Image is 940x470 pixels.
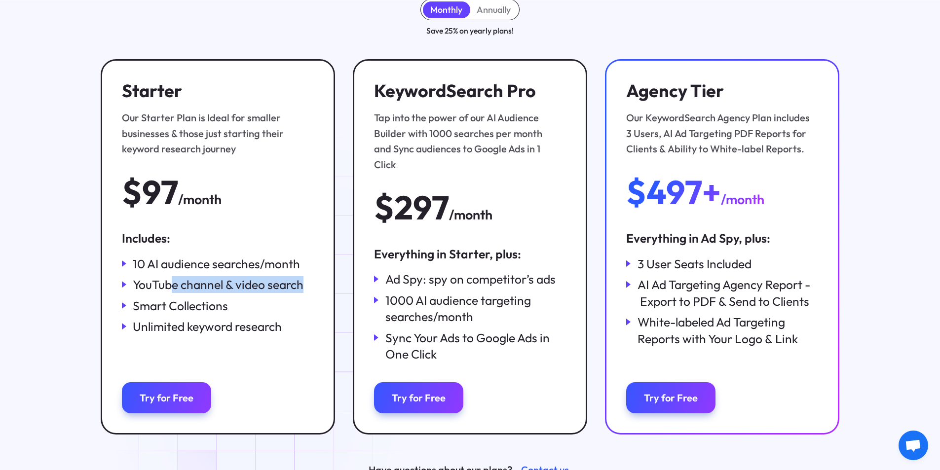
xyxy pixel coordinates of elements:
div: 10 AI audience searches/month [133,255,300,272]
div: Annually [477,4,511,15]
a: Try for Free [122,382,211,413]
div: $497+ [626,175,721,210]
div: /month [178,189,222,210]
h3: KeywordSearch Pro [374,80,560,102]
div: /month [449,205,492,225]
div: Everything in Starter, plus: [374,246,566,262]
div: $297 [374,190,449,225]
div: Our KeywordSearch Agency Plan includes 3 Users, AI Ad Targeting PDF Reports for Clients & Ability... [626,110,812,156]
a: Open chat [899,431,928,460]
h3: Starter [122,80,308,102]
div: Tap into the power of our AI Audience Builder with 1000 searches per month and Sync audiences to ... [374,110,560,172]
div: Everything in Ad Spy, plus: [626,230,818,247]
div: Save 25% on yearly plans! [426,25,514,37]
div: AI Ad Targeting Agency Report - Export to PDF & Send to Clients [638,276,818,309]
a: Try for Free [626,382,715,413]
div: Includes: [122,230,314,247]
div: Monthly [430,4,462,15]
div: Our Starter Plan is Ideal for smaller businesses & those just starting their keyword research jou... [122,110,308,156]
div: $97 [122,175,178,210]
div: Try for Free [392,392,446,404]
div: /month [721,189,764,210]
div: Smart Collections [133,297,228,314]
a: Try for Free [374,382,463,413]
div: Try for Free [140,392,193,404]
div: Ad Spy: spy on competitor’s ads [385,271,556,288]
div: YouTube channel & video search [133,276,303,293]
div: 3 User Seats Included [638,255,752,272]
div: Try for Free [644,392,698,404]
div: White-labeled Ad Targeting Reports with Your Logo & Link [638,314,818,347]
div: Sync Your Ads to Google Ads in One Click [385,329,566,362]
div: Unlimited keyword research [133,318,282,335]
h3: Agency Tier [626,80,812,102]
div: 1000 AI audience targeting searches/month [385,292,566,325]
